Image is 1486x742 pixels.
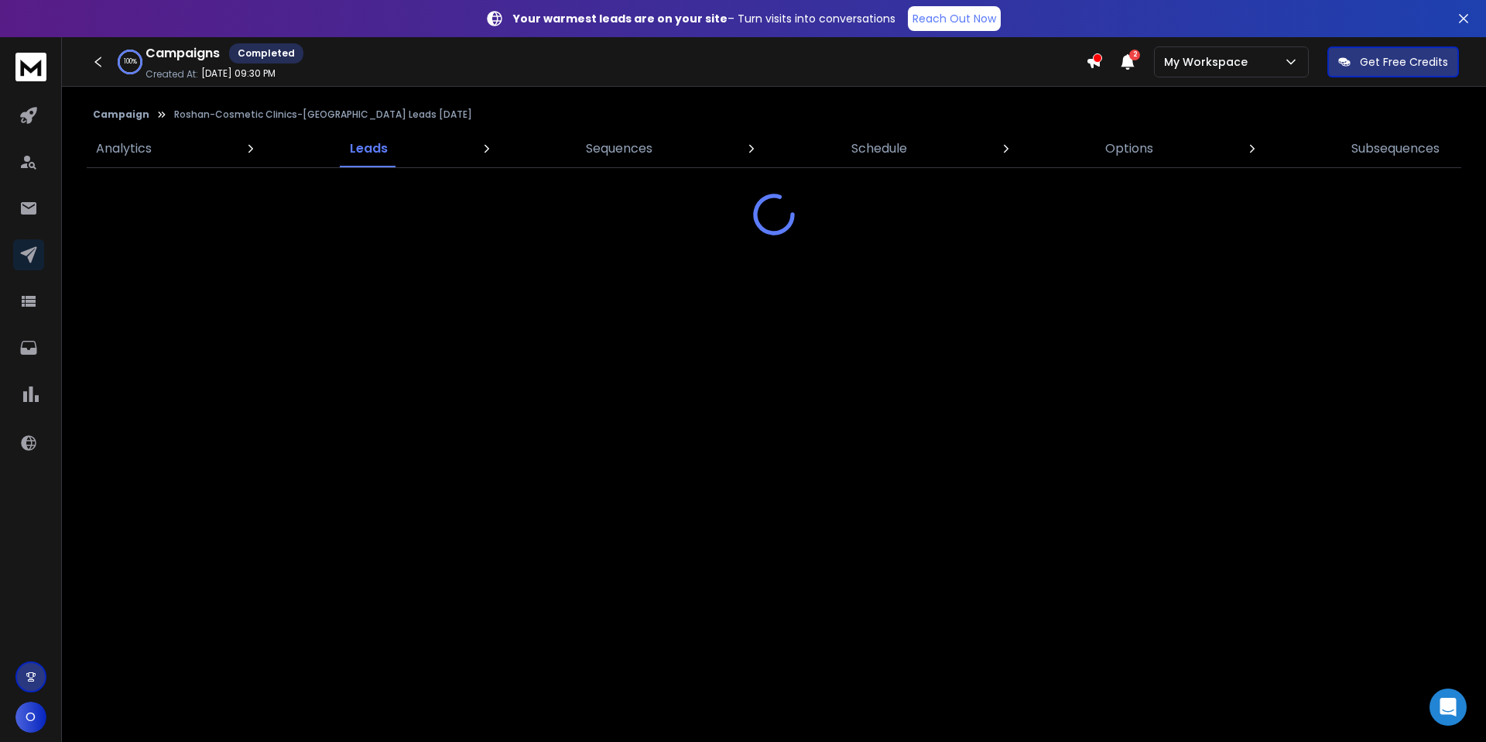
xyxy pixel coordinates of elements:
[1360,54,1448,70] p: Get Free Credits
[1096,130,1162,167] a: Options
[577,130,662,167] a: Sequences
[174,108,472,121] p: Roshan-Cosmetic Clinics-[GEOGRAPHIC_DATA] Leads [DATE]
[93,108,149,121] button: Campaign
[87,130,161,167] a: Analytics
[229,43,303,64] div: Completed
[350,139,388,158] p: Leads
[201,67,276,80] p: [DATE] 09:30 PM
[842,130,916,167] a: Schedule
[1327,46,1459,77] button: Get Free Credits
[1351,139,1440,158] p: Subsequences
[15,702,46,733] button: O
[912,11,996,26] p: Reach Out Now
[1164,54,1254,70] p: My Workspace
[908,6,1001,31] a: Reach Out Now
[851,139,907,158] p: Schedule
[586,139,652,158] p: Sequences
[513,11,728,26] strong: Your warmest leads are on your site
[513,11,895,26] p: – Turn visits into conversations
[341,130,397,167] a: Leads
[15,53,46,81] img: logo
[146,68,198,81] p: Created At:
[1105,139,1153,158] p: Options
[1342,130,1449,167] a: Subsequences
[146,44,220,63] h1: Campaigns
[96,139,152,158] p: Analytics
[1430,689,1467,726] div: Open Intercom Messenger
[1129,50,1140,60] span: 2
[124,57,137,67] p: 100 %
